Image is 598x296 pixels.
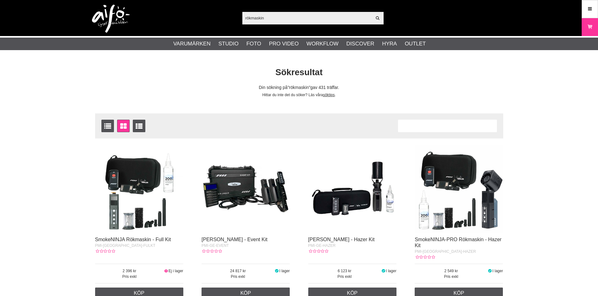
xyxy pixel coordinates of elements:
[488,269,493,273] i: I lager
[306,40,338,48] a: Workflow
[202,274,274,279] span: Pris exkl
[308,145,396,233] img: SmokeGENIE Rökmaskin - Hazer Kit
[308,237,375,242] a: [PERSON_NAME] - Hazer Kit
[381,269,386,273] i: I lager
[386,269,396,273] span: I lager
[202,145,290,233] img: SmokeGENIE Rökmaskin - Event Kit
[308,274,381,279] span: Pris exkl
[415,237,502,248] a: SmokeNINJA-PRO Rökmaskin - Hazer Kit
[242,13,372,23] input: Sök produkter ...
[382,40,397,48] a: Hyra
[202,248,222,254] div: Kundbetyg: 0
[133,120,145,132] a: Utökad listvisning
[415,268,488,274] span: 2 549
[308,243,336,248] span: PMI-GE-HAZER
[164,269,169,273] i: Ej i lager
[405,40,426,48] a: Outlet
[288,85,310,90] span: rökmaskin
[101,120,114,132] a: Listvisning
[493,269,503,273] span: I lager
[90,66,508,79] h1: Sökresultat
[173,40,211,48] a: Varumärken
[308,248,328,254] div: Kundbetyg: 0
[202,268,274,274] span: 24 817
[335,93,336,97] span: .
[246,40,261,48] a: Foto
[274,269,279,273] i: I lager
[415,249,476,254] span: PMI-[GEOGRAPHIC_DATA]-HAZER
[95,145,183,233] img: SmokeNINJA Rökmaskin - Full Kit
[95,243,155,248] span: PMI-[GEOGRAPHIC_DATA]-FULKT
[117,120,130,132] a: Fönstervisning
[95,268,164,274] span: 2 396
[308,268,381,274] span: 6 123
[323,93,335,97] a: söktips
[169,269,183,273] span: Ej i lager
[95,248,115,254] div: Kundbetyg: 0
[415,254,435,260] div: Kundbetyg: 0
[415,145,503,233] img: SmokeNINJA-PRO Rökmaskin - Hazer Kit
[269,40,299,48] a: Pro Video
[95,237,171,242] a: SmokeNINJA Rökmaskin - Full Kit
[262,93,323,97] span: Hittar du inte det du söker? Läs våra
[415,274,488,279] span: Pris exkl
[279,269,290,273] span: I lager
[202,237,267,242] a: [PERSON_NAME] - Event Kit
[95,274,164,279] span: Pris exkl
[259,85,339,90] span: Din sökning på gav 431 träffar.
[92,5,130,33] img: logo.png
[218,40,239,48] a: Studio
[202,243,229,248] span: PMI-GE-EVENT
[346,40,374,48] a: Discover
